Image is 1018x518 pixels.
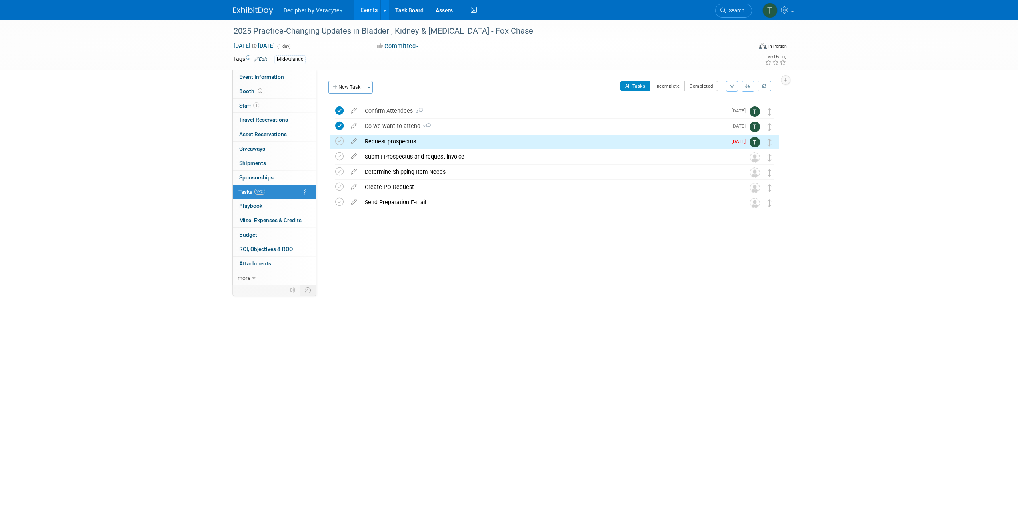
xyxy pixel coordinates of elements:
[239,131,287,137] span: Asset Reservations
[361,180,734,194] div: Create PO Request
[726,8,744,14] span: Search
[239,174,274,181] span: Sponsorships
[233,142,316,156] a: Giveaways
[233,228,316,242] a: Budget
[239,260,271,267] span: Attachments
[274,55,306,64] div: Mid-Atlantic
[276,44,291,49] span: (1 day)
[768,154,772,161] i: Move task
[233,127,316,141] a: Asset Reservations
[347,183,361,191] a: edit
[347,168,361,175] a: edit
[768,123,772,131] i: Move task
[374,42,422,50] button: Committed
[286,285,300,295] td: Personalize Event Tab Strip
[238,275,250,281] span: more
[768,169,772,177] i: Move task
[254,56,267,62] a: Edit
[233,271,316,285] a: more
[253,102,259,108] span: 1
[750,167,760,178] img: Unassigned
[762,3,778,18] img: Tony Alvarado
[750,106,760,117] img: Tony Alvarado
[233,185,316,199] a: Tasks29%
[233,70,316,84] a: Event Information
[239,246,293,252] span: ROI, Objectives & ROO
[732,139,750,144] span: [DATE]
[715,4,752,18] a: Search
[233,213,316,227] a: Misc. Expenses & Credits
[768,108,772,116] i: Move task
[233,99,316,113] a: Staff1
[705,42,787,54] div: Event Format
[250,42,258,49] span: to
[239,102,259,109] span: Staff
[420,124,431,129] span: 2
[233,84,316,98] a: Booth
[361,104,727,118] div: Confirm Attendees
[750,198,760,208] img: Unassigned
[233,257,316,271] a: Attachments
[239,74,284,80] span: Event Information
[239,160,266,166] span: Shipments
[750,183,760,193] img: Unassigned
[361,135,727,148] div: Request prospectus
[233,113,316,127] a: Travel Reservations
[347,107,361,114] a: edit
[233,156,316,170] a: Shipments
[768,43,787,49] div: In-Person
[239,145,265,152] span: Giveaways
[233,55,267,64] td: Tags
[620,81,651,91] button: All Tasks
[732,123,750,129] span: [DATE]
[759,43,767,49] img: Format-Inperson.png
[233,242,316,256] a: ROI, Objectives & ROO
[239,116,288,123] span: Travel Reservations
[732,108,750,114] span: [DATE]
[768,199,772,207] i: Move task
[328,81,365,94] button: New Task
[233,199,316,213] a: Playbook
[239,203,262,209] span: Playbook
[233,7,273,15] img: ExhibitDay
[758,81,771,91] a: Refresh
[254,189,265,195] span: 29%
[239,231,257,238] span: Budget
[233,171,316,185] a: Sponsorships
[413,109,423,114] span: 2
[238,189,265,195] span: Tasks
[231,24,740,38] div: 2025 Practice-Changing Updates in Bladder , Kidney & [MEDICAL_DATA] - Fox Chase
[347,138,361,145] a: edit
[750,152,760,163] img: Unassigned
[361,119,727,133] div: Do we want to attend
[750,122,760,132] img: Tony Alvarado
[347,122,361,130] a: edit
[239,217,302,223] span: Misc. Expenses & Credits
[750,137,760,147] img: Tony Alvarado
[361,150,734,163] div: Submit Prospectus and request invoice
[768,184,772,192] i: Move task
[765,55,786,59] div: Event Rating
[347,153,361,160] a: edit
[347,199,361,206] a: edit
[300,285,316,295] td: Toggle Event Tabs
[768,139,772,146] i: Move task
[650,81,685,91] button: Incomplete
[684,81,718,91] button: Completed
[361,165,734,179] div: Determine Shipping Item Needs
[256,88,264,94] span: Booth not reserved yet
[239,88,264,94] span: Booth
[361,195,734,209] div: Send Preparation E-mail
[233,42,275,49] span: [DATE] [DATE]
